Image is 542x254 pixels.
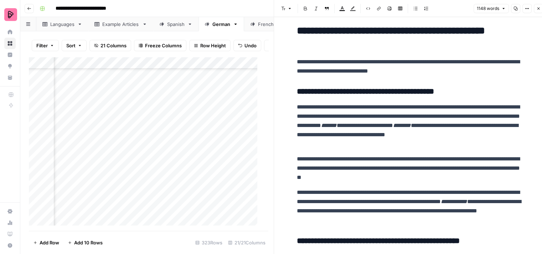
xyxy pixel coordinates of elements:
[36,17,88,31] a: Languages
[89,40,131,51] button: 21 Columns
[4,26,16,38] a: Home
[233,40,261,51] button: Undo
[4,228,16,240] a: Learning Hub
[167,21,185,28] div: Spanish
[88,17,153,31] a: Example Articles
[225,237,268,248] div: 21/21 Columns
[62,40,87,51] button: Sort
[244,17,288,31] a: French
[212,21,230,28] div: German
[29,237,63,248] button: Add Row
[189,40,231,51] button: Row Height
[74,239,103,246] span: Add 10 Rows
[4,6,16,23] button: Workspace: Preply
[36,42,48,49] span: Filter
[477,5,499,12] span: 1148 words
[134,40,186,51] button: Freeze Columns
[4,8,17,21] img: Preply Logo
[153,17,198,31] a: Spanish
[63,237,107,248] button: Add 10 Rows
[4,49,16,60] a: Insights
[145,42,182,49] span: Freeze Columns
[100,42,127,49] span: 21 Columns
[50,21,74,28] div: Languages
[192,237,225,248] div: 323 Rows
[198,17,244,31] a: German
[4,240,16,251] button: Help + Support
[474,4,509,13] button: 1148 words
[200,42,226,49] span: Row Height
[244,42,257,49] span: Undo
[4,60,16,72] a: Opportunities
[4,217,16,228] a: Usage
[66,42,76,49] span: Sort
[4,72,16,83] a: Your Data
[32,40,59,51] button: Filter
[4,206,16,217] a: Settings
[258,21,274,28] div: French
[4,38,16,49] a: Browse
[102,21,139,28] div: Example Articles
[40,239,59,246] span: Add Row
